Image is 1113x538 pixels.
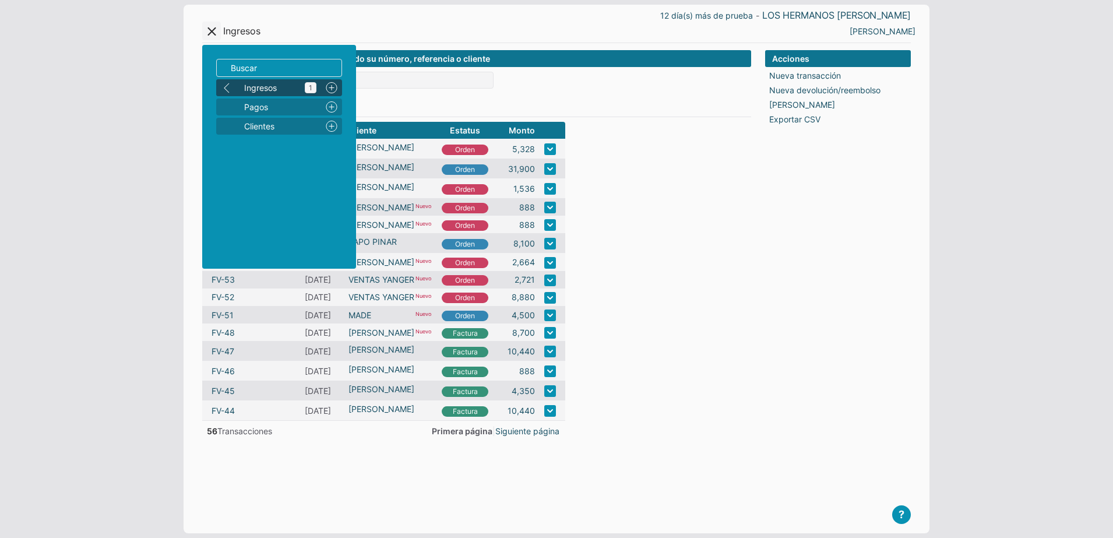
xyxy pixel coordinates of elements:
a: FV-53 [212,273,235,286]
th: Monto [493,122,540,139]
a: FV-45 [212,385,235,397]
a: [PERSON_NAME] [348,326,414,339]
a: [PERSON_NAME] [348,219,414,231]
a: 888 [519,365,535,377]
div: | [432,425,565,437]
td: [DATE] [300,271,344,289]
a: [PERSON_NAME] [348,403,432,415]
a: Nuevo [321,79,342,96]
a: [PERSON_NAME] [348,343,432,356]
a: FV-51 [212,309,234,321]
td: [DATE] [300,306,344,323]
a: FV-47 [212,345,234,357]
span: Nuevo [414,291,432,303]
a: Siguiente página [495,425,559,437]
a: Nueva devolución/reembolso [769,84,880,96]
a: Ingresos1 [237,79,321,96]
i: Orden [442,239,488,249]
button: left [216,79,237,96]
span: - [756,12,759,19]
i: Orden [442,311,488,321]
div: Acciones [765,50,911,67]
a: VENTAS YANGER [348,273,414,286]
span: Nuevo [414,309,432,321]
span: Ingresos [244,82,316,94]
i: Factura [442,367,488,377]
a: Clientes [216,118,321,135]
a: [PERSON_NAME] [348,383,432,395]
a: 5,328 [512,143,535,155]
i: Orden [442,203,488,213]
a: MADE [348,309,371,321]
button: Menu [202,22,221,40]
a: Nuevo [321,118,342,135]
span: Nuevo [414,326,432,339]
a: 8,880 [512,291,535,303]
th: Estatus [437,122,493,139]
input: Buscar [216,59,342,77]
a: Nueva transacción [769,69,841,82]
a: 4,500 [512,309,535,321]
a: FV-48 [212,326,235,339]
span: 56 [207,426,217,436]
div: Transacciones [202,425,272,437]
a: 2,664 [512,256,535,268]
a: LOS HERMANOS [PERSON_NAME] [762,9,911,22]
i: Factura [442,347,488,357]
a: Pagos [216,99,321,115]
i: Orden [442,184,488,195]
span: Clientes [244,120,316,132]
td: [DATE] [300,289,344,306]
a: Duniel Macias [850,25,915,37]
a: FV-44 [212,405,235,417]
a: 4,350 [512,385,535,397]
a: FV-52 [212,291,234,303]
span: Nuevo [414,256,432,268]
i: 1 [305,82,316,93]
a: [PERSON_NAME] [348,256,414,268]
span: Nuevo [414,273,432,286]
a: 888 [519,201,535,213]
i: Factura [442,406,488,417]
td: [DATE] [300,323,344,341]
a: 10,440 [508,345,535,357]
a: 31,900 [508,163,535,175]
span: Pagos [244,101,316,113]
a: [PERSON_NAME] [348,181,432,193]
a: [PERSON_NAME] [348,141,432,153]
i: Orden [442,275,488,286]
i: Factura [442,328,488,339]
a: [PERSON_NAME] [348,161,432,173]
a: FV-46 [212,365,235,377]
span: Nuevo [414,201,432,213]
i: Factura [442,386,488,397]
a: VENTAS YANGER [348,291,414,303]
a: 2,721 [515,273,535,286]
a: [PERSON_NAME] [348,363,432,375]
span: Primera página [432,426,492,436]
a: 10,440 [508,405,535,417]
a: 12 día(s) más de prueba [660,9,753,22]
a: 8,700 [512,326,535,339]
span: Ingresos [223,25,260,37]
a: [PERSON_NAME] [769,99,835,111]
div: Transacciones: [202,93,751,112]
a: PAPO PINAR [348,235,432,248]
button: ? [892,505,911,524]
i: Orden [442,164,488,175]
a: Nuevo [321,99,342,115]
td: [DATE] [300,400,344,421]
a: 888 [519,219,535,231]
td: [DATE] [300,381,344,400]
td: [DATE] [300,341,344,361]
a: Exportar CSV [769,113,820,125]
div: Encuentra una transacción ingresando su número, referencia o cliente [202,50,751,67]
th: Cliente [344,122,437,139]
i: Orden [442,293,488,303]
a: [PERSON_NAME] [348,201,414,213]
a: 1,536 [513,182,535,195]
i: Orden [442,220,488,231]
td: [DATE] [300,361,344,381]
i: Orden [442,258,488,268]
a: 8,100 [513,237,535,249]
